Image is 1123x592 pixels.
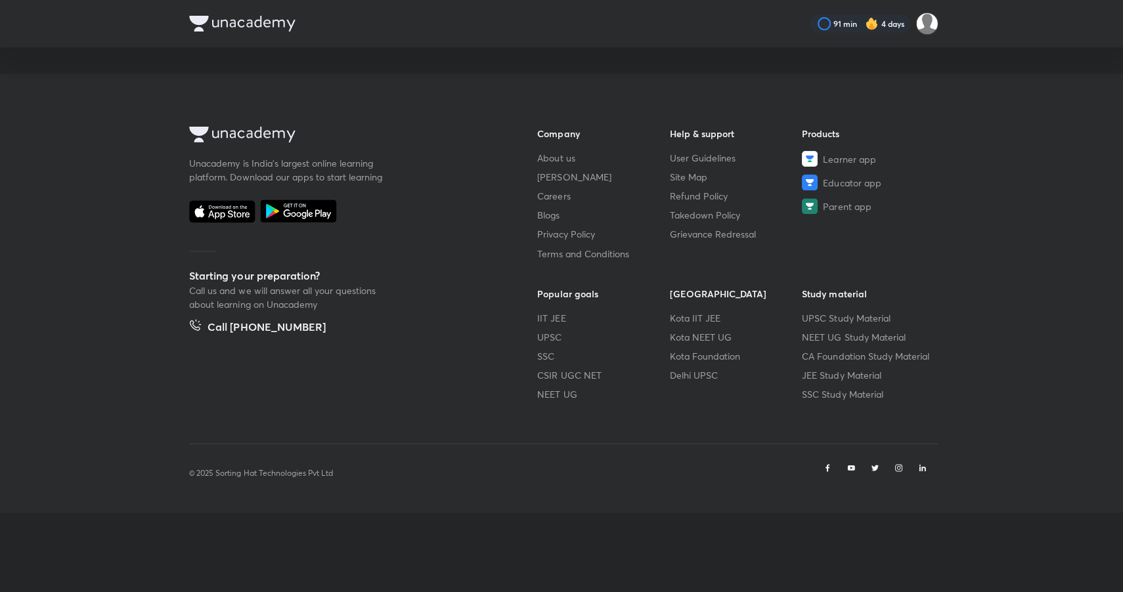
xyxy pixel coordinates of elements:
[188,266,493,282] h5: Starting your preparation?
[667,169,799,183] a: Site Map
[667,310,799,324] a: Kota IIT JEE
[799,198,931,213] a: Parent app
[799,348,931,362] a: CA Foundation Study Material
[535,169,667,183] a: [PERSON_NAME]
[799,150,814,166] img: Learner app
[535,310,667,324] a: IIT JEE
[188,126,493,145] a: Company Logo
[667,285,799,299] h6: [GEOGRAPHIC_DATA]
[820,152,872,165] span: Learner app
[799,174,931,190] a: Educator app
[188,282,385,310] p: Call us and we will answer all your questions about learning on Unacademy
[535,150,667,164] a: About us
[535,207,667,221] a: Blogs
[188,16,294,32] img: Company Logo
[188,465,332,477] p: © 2025 Sorting Hat Technologies Pvt Ltd
[535,188,568,202] span: Careers
[912,12,935,35] img: Mayank Prakash
[535,188,667,202] a: Careers
[535,329,667,343] a: UPSC
[188,156,385,183] p: Unacademy is India’s largest online learning platform. Download our apps to start learning
[799,285,931,299] h6: Study material
[667,126,799,140] h6: Help & support
[799,329,931,343] a: NEET UG Study Material
[799,367,931,381] a: JEE Study Material
[667,207,799,221] a: Takedown Policy
[667,348,799,362] a: Kota Foundation
[535,367,667,381] a: CSIR UGC NET
[667,329,799,343] a: Kota NEET UG
[667,150,799,164] a: User Guidelines
[667,226,799,240] a: Grievance Redressal
[188,126,294,142] img: Company Logo
[535,126,667,140] h6: Company
[667,367,799,381] a: Delhi UPSC
[820,175,877,189] span: Educator app
[862,17,875,30] img: streak
[535,386,667,400] a: NEET UG
[799,126,931,140] h6: Products
[667,188,799,202] a: Refund Policy
[535,348,667,362] a: SSC
[799,310,931,324] a: UPSC Study Material
[799,386,931,400] a: SSC Study Material
[535,226,667,240] a: Privacy Policy
[820,199,868,213] span: Parent app
[799,150,931,166] a: Learner app
[207,318,324,336] h5: Call [PHONE_NUMBER]
[188,318,324,336] a: Call [PHONE_NUMBER]
[535,285,667,299] h6: Popular goals
[535,245,667,259] a: Terms and Conditions
[799,198,814,213] img: Parent app
[799,174,814,190] img: Educator app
